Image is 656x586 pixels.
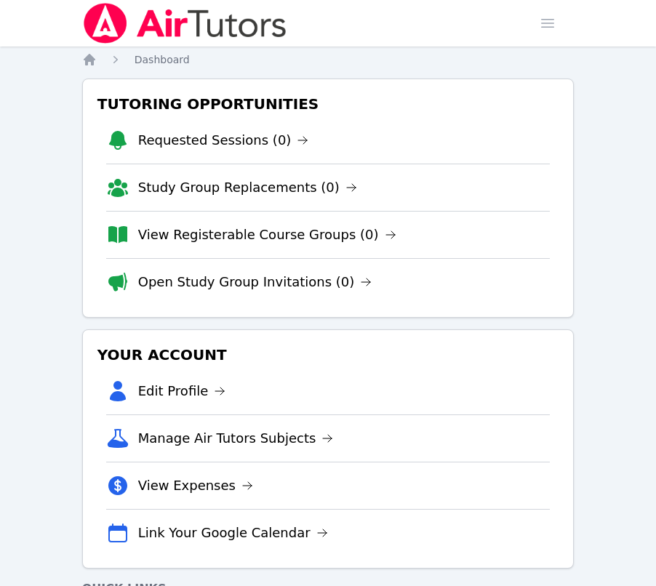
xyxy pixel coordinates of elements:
[138,523,328,543] a: Link Your Google Calendar
[138,177,357,198] a: Study Group Replacements (0)
[95,342,562,368] h3: Your Account
[82,3,288,44] img: Air Tutors
[138,225,396,245] a: View Registerable Course Groups (0)
[135,52,190,67] a: Dashboard
[138,272,372,292] a: Open Study Group Invitations (0)
[138,130,309,150] a: Requested Sessions (0)
[138,381,226,401] a: Edit Profile
[82,52,575,67] nav: Breadcrumb
[135,54,190,65] span: Dashboard
[138,428,334,449] a: Manage Air Tutors Subjects
[138,475,253,496] a: View Expenses
[95,91,562,117] h3: Tutoring Opportunities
